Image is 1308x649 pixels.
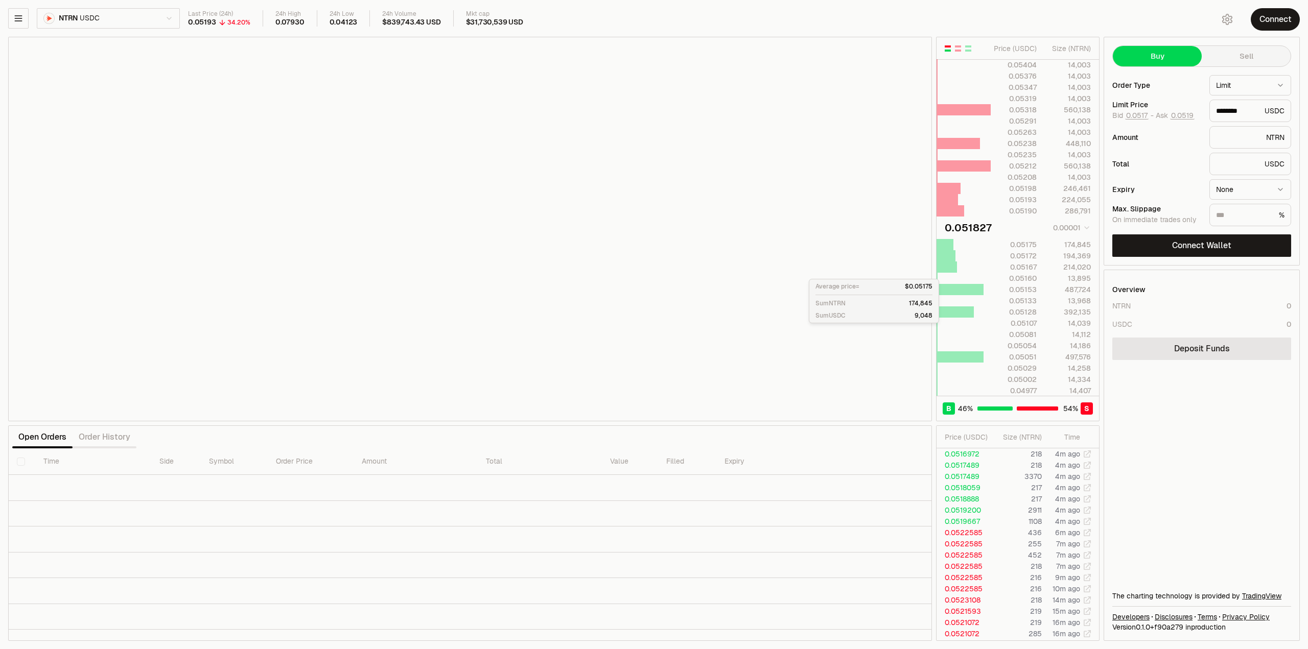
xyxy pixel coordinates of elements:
time: 15m ago [1053,607,1080,616]
th: Total [478,448,602,475]
iframe: Financial Chart [9,37,931,421]
div: 560,138 [1045,105,1091,115]
div: 14,112 [1045,329,1091,340]
div: 14,039 [1045,318,1091,328]
button: 0.00001 [1050,222,1091,234]
div: 214,020 [1045,262,1091,272]
div: Last Price (24h) [188,10,250,18]
th: Side [151,448,201,475]
div: 14,003 [1045,60,1091,70]
td: 219 [992,617,1042,628]
div: 560,138 [1045,161,1091,171]
div: 0.05029 [991,363,1037,373]
div: 0 [1287,319,1291,329]
div: 14,003 [1045,93,1091,104]
td: 0.0522585 [937,572,992,583]
time: 4m ago [1055,472,1080,481]
time: 16m ago [1053,618,1080,627]
a: TradingView [1242,591,1281,600]
div: 0.05238 [991,138,1037,149]
time: 4m ago [1055,506,1080,515]
td: 218 [992,460,1042,471]
td: 218 [992,561,1042,572]
time: 6m ago [1055,528,1080,537]
button: Show Sell Orders Only [954,44,962,53]
div: 0.05319 [991,93,1037,104]
div: Mkt cap [466,10,523,18]
p: Average price= [815,282,859,291]
div: 14,003 [1045,82,1091,92]
td: 0.0522585 [937,538,992,549]
td: 452 [992,549,1042,561]
div: 0.05212 [991,161,1037,171]
div: 0.07930 [275,18,305,27]
div: Max. Slippage [1112,205,1201,212]
div: 24h High [275,10,305,18]
time: 7m ago [1056,562,1080,571]
span: Ask [1156,111,1195,121]
button: Connect [1251,8,1300,31]
div: 286,791 [1045,206,1091,216]
td: 0.0522585 [937,549,992,561]
div: 0.05160 [991,273,1037,283]
button: Show Buy and Sell Orders [944,44,952,53]
div: The charting technology is provided by [1112,591,1291,601]
time: 4m ago [1055,517,1080,526]
span: USDC [80,14,99,23]
td: 0.0523108 [937,594,992,606]
div: 0.05263 [991,127,1037,137]
div: USDC [1209,153,1291,175]
div: 0.05347 [991,82,1037,92]
th: Filled [658,448,716,475]
button: Limit [1209,75,1291,95]
div: 0.04977 [991,386,1037,396]
th: Amount [354,448,478,475]
div: 0.05175 [991,239,1037,250]
button: Buy [1113,46,1202,66]
button: None [1209,179,1291,200]
td: 0.0517489 [937,460,992,471]
div: $839,743.43 USD [382,18,440,27]
button: Show Buy Orders Only [964,44,972,53]
td: 0.0521072 [937,628,992,639]
div: 14,003 [1045,71,1091,81]
button: Open Orders [12,427,73,447]
div: 0.05193 [991,195,1037,205]
a: Developers [1112,612,1150,622]
div: 0.05133 [991,296,1037,306]
button: Select all [17,458,25,466]
div: Price ( USDC ) [991,43,1037,54]
td: 216 [992,583,1042,594]
th: Symbol [201,448,268,475]
div: Time [1050,432,1080,442]
div: NTRN [1209,126,1291,149]
span: 46 % [958,403,973,414]
p: $0.05175 [905,282,932,291]
td: 436 [992,527,1042,538]
a: Disclosures [1155,612,1193,622]
div: Overview [1112,284,1146,295]
td: 0.0518888 [937,493,992,504]
a: Terms [1198,612,1217,622]
div: 194,369 [1045,251,1091,261]
div: 0.05376 [991,71,1037,81]
td: 0.0516972 [937,448,992,460]
td: 255 [992,538,1042,549]
div: 246,461 [1045,183,1091,194]
div: Limit Price [1112,101,1201,108]
time: 9m ago [1055,573,1080,582]
div: 24h Low [330,10,358,18]
td: 219 [992,606,1042,617]
span: S [1084,403,1089,414]
div: 0.05235 [991,150,1037,160]
a: Deposit Funds [1112,338,1291,360]
div: 392,135 [1045,307,1091,317]
div: 0.05153 [991,284,1037,295]
td: 3370 [992,471,1042,482]
div: 487,724 [1045,284,1091,295]
div: NTRN [1112,301,1131,311]
div: 14,003 [1045,116,1091,126]
div: 24h Volume [382,10,440,18]
p: Sum USDC [815,311,846,320]
td: 216 [992,572,1042,583]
